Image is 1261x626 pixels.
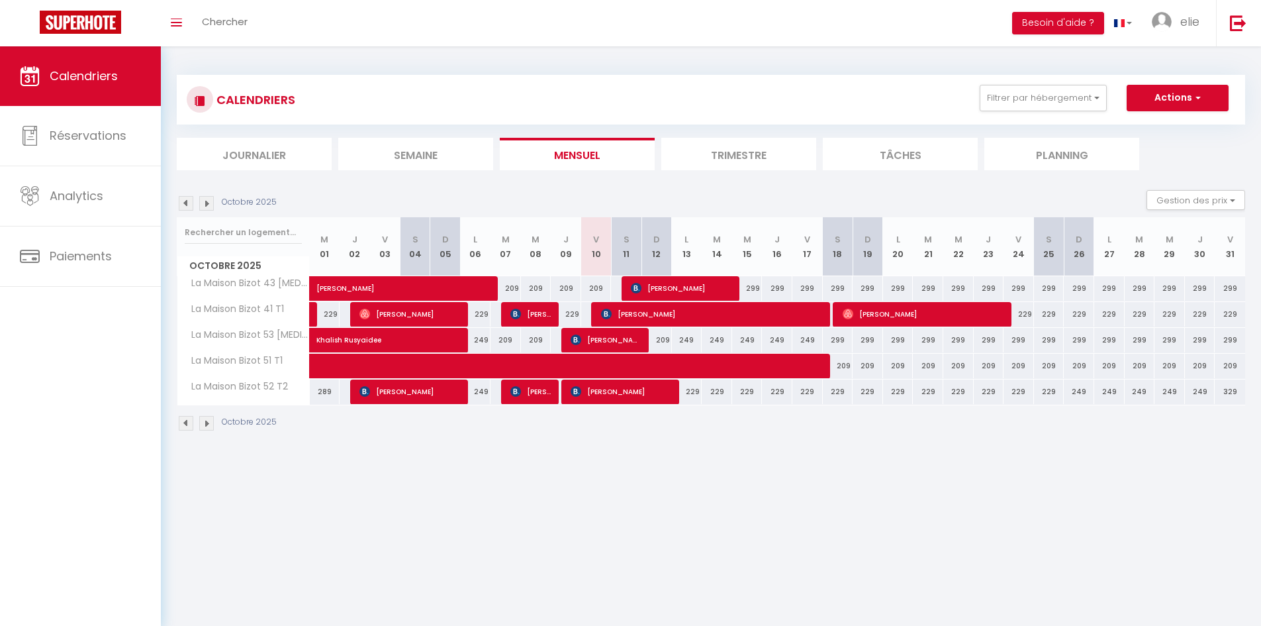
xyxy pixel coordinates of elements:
[1004,354,1034,378] div: 209
[980,85,1107,111] button: Filtrer par hébergement
[986,233,991,246] abbr: J
[762,328,792,352] div: 249
[943,276,974,301] div: 299
[490,328,521,352] div: 209
[702,328,732,352] div: 249
[1076,233,1082,246] abbr: D
[1094,328,1125,352] div: 299
[1012,12,1104,34] button: Besoin d'aide ?
[732,217,763,276] th: 15
[1094,276,1125,301] div: 299
[1125,380,1155,404] div: 249
[50,187,103,204] span: Analytics
[732,380,763,404] div: 229
[1004,328,1034,352] div: 299
[442,233,449,246] abbr: D
[502,233,510,246] abbr: M
[835,233,841,246] abbr: S
[974,354,1004,378] div: 209
[1180,13,1199,30] span: elie
[762,217,792,276] th: 16
[1034,354,1064,378] div: 209
[1064,276,1094,301] div: 299
[1034,302,1064,327] div: 229
[1064,328,1094,352] div: 299
[1125,276,1155,301] div: 299
[1125,217,1155,276] th: 28
[1034,217,1064,276] th: 25
[823,380,853,404] div: 229
[1015,233,1021,246] abbr: V
[864,233,871,246] abbr: D
[222,196,277,209] p: Octobre 2025
[843,301,1005,327] span: [PERSON_NAME]
[913,328,943,352] div: 299
[1215,354,1245,378] div: 209
[1166,233,1174,246] abbr: M
[460,302,490,327] div: 229
[974,217,1004,276] th: 23
[510,301,551,327] span: [PERSON_NAME] ST [PERSON_NAME]
[316,321,469,346] span: Khalish Rusyaidee
[641,217,672,276] th: 12
[460,217,490,276] th: 06
[762,380,792,404] div: 229
[641,328,672,352] div: 209
[732,328,763,352] div: 249
[713,233,721,246] abbr: M
[1004,380,1034,404] div: 229
[1146,190,1245,210] button: Gestion des prix
[581,217,612,276] th: 10
[1185,302,1215,327] div: 229
[359,379,461,404] span: [PERSON_NAME]
[563,233,569,246] abbr: J
[551,217,581,276] th: 09
[943,328,974,352] div: 299
[1034,328,1064,352] div: 299
[883,217,913,276] th: 20
[774,233,780,246] abbr: J
[1215,217,1245,276] th: 31
[1125,302,1155,327] div: 229
[370,217,400,276] th: 03
[1185,380,1215,404] div: 249
[762,276,792,301] div: 299
[974,276,1004,301] div: 299
[1127,85,1229,111] button: Actions
[955,233,962,246] abbr: M
[1197,233,1203,246] abbr: J
[177,256,309,276] span: Octobre 2025
[1094,354,1125,378] div: 209
[883,328,913,352] div: 299
[1034,380,1064,404] div: 229
[1004,276,1034,301] div: 299
[521,276,551,301] div: 209
[853,328,883,352] div: 299
[1215,302,1245,327] div: 229
[571,327,641,352] span: [PERSON_NAME]
[943,380,974,404] div: 229
[179,276,312,291] span: La Maison Bizot 43 [MEDICAL_DATA]
[571,379,672,404] span: [PERSON_NAME]
[460,380,490,404] div: 249
[601,301,824,327] span: [PERSON_NAME]
[1125,354,1155,378] div: 209
[792,328,823,352] div: 249
[352,233,357,246] abbr: J
[823,276,853,301] div: 299
[338,138,493,170] li: Semaine
[510,379,551,404] span: [PERSON_NAME]
[732,276,763,301] div: 299
[853,380,883,404] div: 229
[1152,12,1172,32] img: ...
[883,380,913,404] div: 229
[1004,302,1034,327] div: 229
[521,328,551,352] div: 209
[50,68,118,84] span: Calendriers
[430,217,461,276] th: 05
[924,233,932,246] abbr: M
[1034,276,1064,301] div: 299
[412,233,418,246] abbr: S
[551,276,581,301] div: 209
[702,380,732,404] div: 229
